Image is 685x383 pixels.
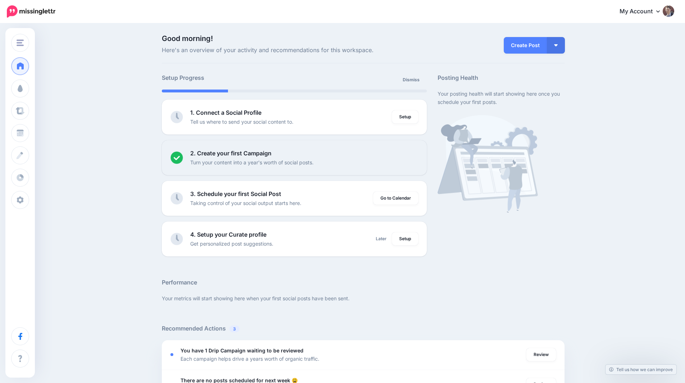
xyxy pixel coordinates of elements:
[438,73,565,82] h5: Posting Health
[373,192,418,205] a: Go to Calendar
[190,199,301,207] p: Taking control of your social output starts here.
[554,44,558,46] img: arrow-down-white.png
[438,90,565,106] p: Your posting health will start showing here once you schedule your first posts.
[170,233,183,245] img: clock-grey.png
[392,232,418,245] a: Setup
[526,348,556,361] a: Review
[392,110,418,123] a: Setup
[371,232,391,245] a: Later
[7,5,55,18] img: Missinglettr
[606,365,676,374] a: Tell us how we can improve
[162,278,565,287] h5: Performance
[162,46,427,55] span: Here's an overview of your activity and recommendations for this workspace.
[190,240,273,248] p: Get personalized post suggestions.
[504,37,547,54] a: Create Post
[181,347,303,354] b: You have 1 Drip Campaign waiting to be reviewed
[190,118,293,126] p: Tell us where to send your social content to.
[170,151,183,164] img: checked-circle.png
[170,192,183,205] img: clock-grey.png
[190,109,261,116] b: 1. Connect a Social Profile
[190,150,271,157] b: 2. Create your first Campaign
[162,324,565,333] h5: Recommended Actions
[181,355,319,363] p: Each campaign helps drive a years worth of organic traffic.
[190,231,266,238] b: 4. Setup your Curate profile
[438,115,538,213] img: calendar-waiting.png
[190,190,281,197] b: 3. Schedule your first Social Post
[170,353,173,356] div: <div class='status-dot small red margin-right'></div>Error
[229,325,239,332] span: 3
[162,34,213,43] span: Good morning!
[17,40,24,46] img: menu.png
[612,3,674,20] a: My Account
[162,73,294,82] h5: Setup Progress
[170,111,183,123] img: clock-grey.png
[398,73,424,86] a: Dismiss
[190,158,314,167] p: Turn your content into a year's worth of social posts.
[162,294,565,302] p: Your metrics will start showing here when your first social posts have been sent.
